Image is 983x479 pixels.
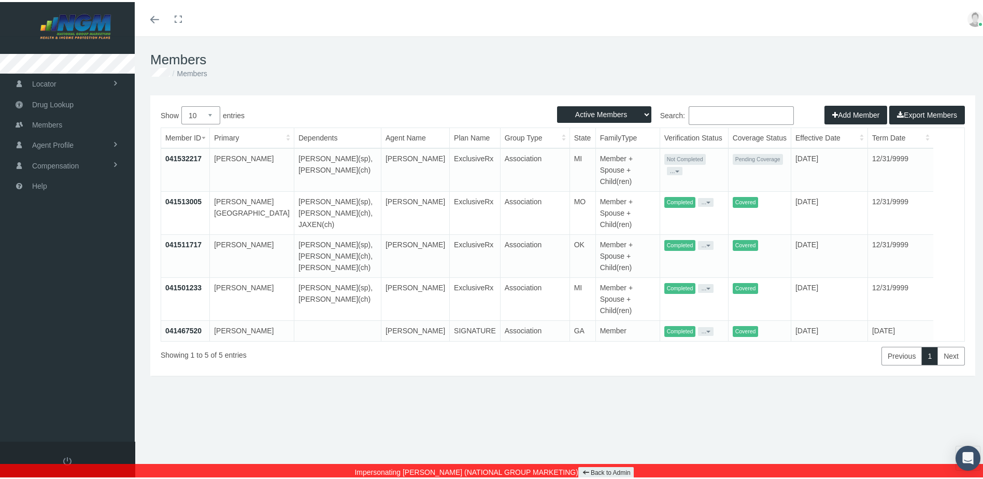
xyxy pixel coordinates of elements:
span: Completed [664,238,696,249]
span: Covered [733,324,759,335]
th: Dependents [294,126,381,146]
td: [PERSON_NAME] [210,319,294,339]
th: Primary: activate to sort column ascending [210,126,294,146]
td: OK [569,233,595,276]
td: Association [500,319,569,339]
a: Previous [881,345,922,363]
td: [PERSON_NAME] [210,276,294,319]
span: Completed [664,195,696,206]
td: [PERSON_NAME] [381,190,449,233]
th: Effective Date: activate to sort column ascending [791,126,867,146]
li: Members [170,66,207,77]
td: [PERSON_NAME] [381,319,449,339]
img: user-placeholder.jpg [967,9,983,25]
span: Completed [664,281,696,292]
td: MI [569,276,595,319]
td: Member [595,319,660,339]
button: ... [698,325,714,333]
td: Member + Spouse + Child(ren) [595,276,660,319]
td: Member + Spouse + Child(ren) [595,190,660,233]
td: [DATE] [791,276,867,319]
td: [PERSON_NAME] [210,146,294,190]
select: Showentries [181,104,220,122]
label: Show entries [161,104,563,122]
button: ... [667,165,682,173]
td: Member + Spouse + Child(ren) [595,233,660,276]
a: 041532217 [165,152,202,161]
a: 1 [921,345,938,363]
label: Search: [563,104,794,123]
td: [DATE] [791,146,867,190]
th: Verification Status [660,126,728,146]
a: 041467520 [165,325,202,333]
th: Term Date: activate to sort column ascending [867,126,933,146]
th: Coverage Status [728,126,791,146]
span: Covered [733,238,759,249]
span: Covered [733,195,759,206]
th: Plan Name [450,126,501,146]
td: ExclusiveRx [450,276,501,319]
td: MO [569,190,595,233]
h1: Members [150,50,975,66]
th: FamilyType [595,126,660,146]
th: Agent Name [381,126,449,146]
td: [PERSON_NAME][GEOGRAPHIC_DATA] [210,190,294,233]
span: Members [32,113,62,133]
button: ... [698,282,714,290]
th: Group Type: activate to sort column ascending [500,126,569,146]
span: Help [32,174,47,194]
td: Association [500,276,569,319]
span: Drug Lookup [32,93,74,112]
th: State [569,126,595,146]
td: Association [500,190,569,233]
img: NATIONAL GROUP MARKETING [13,11,138,37]
td: 12/31/9999 [867,233,933,276]
td: [DATE] [791,319,867,339]
td: ExclusiveRx [450,233,501,276]
td: 12/31/9999 [867,146,933,190]
td: [PERSON_NAME](sp), [PERSON_NAME](ch), JAXEN(ch) [294,190,381,233]
div: Open Intercom Messenger [956,444,980,469]
td: [PERSON_NAME](sp), [PERSON_NAME](ch) [294,146,381,190]
a: 041501233 [165,281,202,290]
td: Member + Spouse + Child(ren) [595,146,660,190]
td: ExclusiveRx [450,146,501,190]
td: SIGNATURE [450,319,501,339]
td: 12/31/9999 [867,190,933,233]
span: Locator [32,72,56,92]
span: Not Completed [664,152,706,163]
td: MI [569,146,595,190]
span: Completed [664,324,696,335]
span: Pending Coverage [733,152,783,163]
button: ... [698,239,714,247]
span: Covered [733,281,759,292]
td: 12/31/9999 [867,276,933,319]
span: Compensation [32,154,79,174]
span: Agent Profile [32,133,74,153]
input: Search: [689,104,794,123]
div: Impersonating [PERSON_NAME] (NATIONAL GROUP MARKETING) [8,462,983,479]
td: [DATE] [791,190,867,233]
a: Next [937,345,965,363]
td: [DATE] [867,319,933,339]
td: [DATE] [791,233,867,276]
td: [PERSON_NAME] [210,233,294,276]
td: [PERSON_NAME](sp), [PERSON_NAME](ch), [PERSON_NAME](ch) [294,233,381,276]
a: Back to Admin [578,465,634,477]
a: 041513005 [165,195,202,204]
td: GA [569,319,595,339]
button: Export Members [889,104,965,122]
td: ExclusiveRx [450,190,501,233]
button: ... [698,196,714,204]
td: [PERSON_NAME] [381,233,449,276]
td: [PERSON_NAME](sp), [PERSON_NAME](ch) [294,276,381,319]
td: Association [500,233,569,276]
td: [PERSON_NAME] [381,146,449,190]
th: Member ID: activate to sort column ascending [161,126,210,146]
td: Association [500,146,569,190]
td: [PERSON_NAME] [381,276,449,319]
a: 041511717 [165,238,202,247]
